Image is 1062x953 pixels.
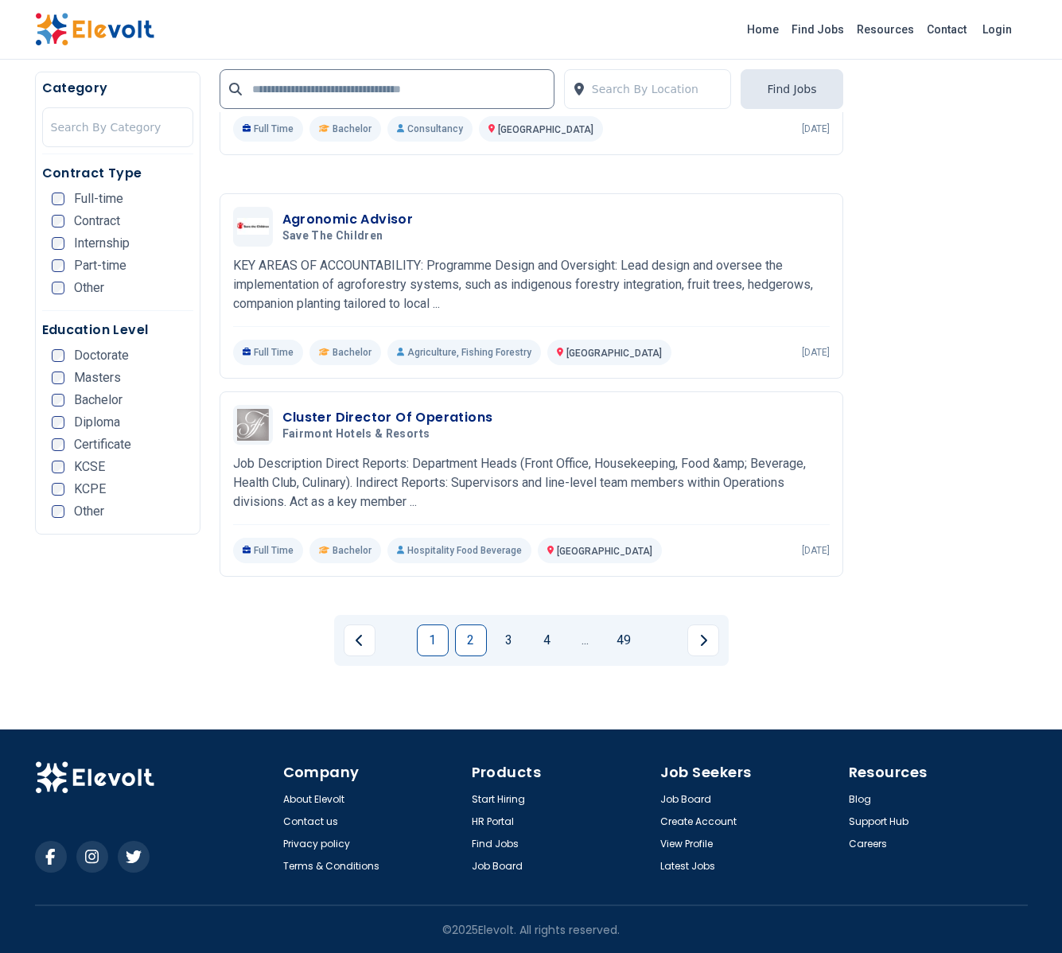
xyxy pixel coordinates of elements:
[283,761,462,784] h4: Company
[849,815,908,828] a: Support Hub
[802,346,830,359] p: [DATE]
[283,838,350,850] a: Privacy policy
[74,259,126,272] span: Part-time
[74,416,120,429] span: Diploma
[237,409,269,441] img: Fairmont Hotels & Resorts
[74,483,106,496] span: KCPE
[237,218,269,235] img: Save The Children
[52,349,64,362] input: Doctorate
[35,13,154,46] img: Elevolt
[35,761,154,795] img: Elevolt
[74,193,123,205] span: Full-time
[283,815,338,828] a: Contact us
[344,624,375,656] a: Previous page
[282,408,493,427] h3: Cluster Director Of Operations
[52,438,64,451] input: Certificate
[850,17,920,42] a: Resources
[74,371,121,384] span: Masters
[282,229,383,243] span: Save The Children
[74,461,105,473] span: KCSE
[42,79,193,98] h5: Category
[741,17,785,42] a: Home
[233,256,830,313] p: KEY AREAS OF ACCOUNTABILITY: Programme Design and Oversight: Lead design and oversee the implemen...
[233,207,830,365] a: Save The ChildrenAgronomic AdvisorSave The ChildrenKEY AREAS OF ACCOUNTABILITY: Programme Design ...
[785,17,850,42] a: Find Jobs
[233,116,304,142] p: Full Time
[472,761,651,784] h4: Products
[52,215,64,228] input: Contract
[741,69,842,109] button: Find Jobs
[849,793,871,806] a: Blog
[283,860,379,873] a: Terms & Conditions
[52,416,64,429] input: Diploma
[74,215,120,228] span: Contract
[42,321,193,340] h5: Education Level
[387,116,473,142] p: Consultancy
[333,544,372,557] span: Bachelor
[52,371,64,384] input: Masters
[417,624,449,656] a: Page 1
[472,793,525,806] a: Start Hiring
[74,349,129,362] span: Doctorate
[74,505,104,518] span: Other
[566,348,662,359] span: [GEOGRAPHIC_DATA]
[282,427,430,441] span: Fairmont Hotels & Resorts
[849,838,887,850] a: Careers
[74,282,104,294] span: Other
[42,164,193,183] h5: Contract Type
[660,761,839,784] h4: Job Seekers
[472,860,523,873] a: Job Board
[493,624,525,656] a: Page 3
[472,815,514,828] a: HR Portal
[74,438,131,451] span: Certificate
[52,394,64,406] input: Bachelor
[52,461,64,473] input: KCSE
[333,346,372,359] span: Bachelor
[344,624,719,656] ul: Pagination
[233,538,304,563] p: Full Time
[52,483,64,496] input: KCPE
[660,860,715,873] a: Latest Jobs
[52,237,64,250] input: Internship
[660,815,737,828] a: Create Account
[387,340,541,365] p: Agriculture, Fishing Forestry
[802,123,830,135] p: [DATE]
[74,394,123,406] span: Bachelor
[920,17,973,42] a: Contact
[660,838,713,850] a: View Profile
[531,624,563,656] a: Page 4
[660,793,711,806] a: Job Board
[282,210,414,229] h3: Agronomic Advisor
[52,282,64,294] input: Other
[233,454,830,512] p: Job Description Direct Reports: Department Heads (Front Office, Housekeeping, Food &amp; Beverage...
[283,793,344,806] a: About Elevolt
[52,193,64,205] input: Full-time
[455,624,487,656] a: Page 2 is your current page
[802,544,830,557] p: [DATE]
[52,259,64,272] input: Part-time
[570,624,601,656] a: Jump forward
[973,14,1021,45] a: Login
[442,922,620,938] p: © 2025 Elevolt. All rights reserved.
[472,838,519,850] a: Find Jobs
[233,405,830,563] a: Fairmont Hotels & ResortsCluster Director Of OperationsFairmont Hotels & ResortsJob Description D...
[52,505,64,518] input: Other
[387,538,531,563] p: Hospitality Food Beverage
[74,237,130,250] span: Internship
[608,624,640,656] a: Page 49
[849,761,1028,784] h4: Resources
[498,124,593,135] span: [GEOGRAPHIC_DATA]
[557,546,652,557] span: [GEOGRAPHIC_DATA]
[687,624,719,656] a: Next page
[233,340,304,365] p: Full Time
[333,123,372,135] span: Bachelor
